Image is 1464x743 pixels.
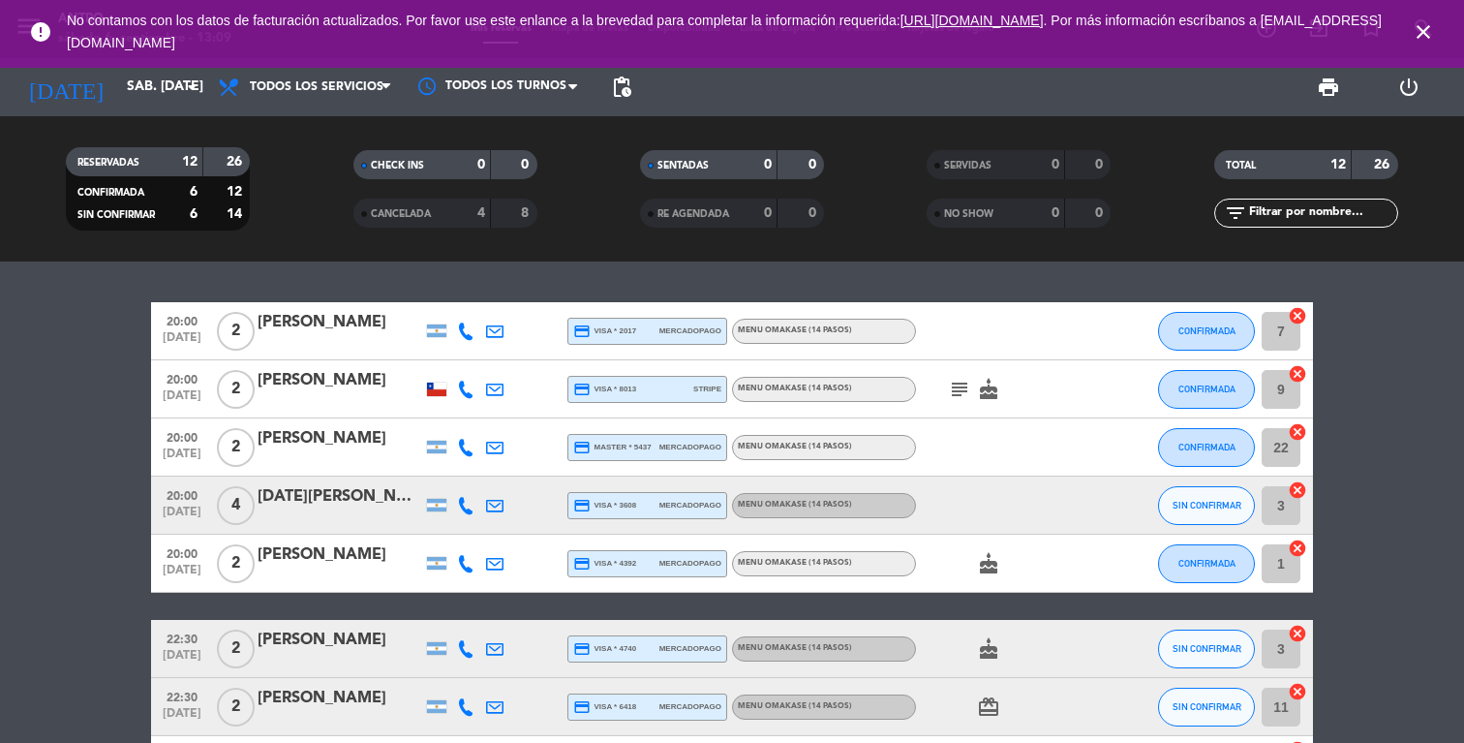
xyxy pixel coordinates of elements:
[158,331,206,354] span: [DATE]
[944,161,991,170] span: SERVIDAS
[158,309,206,331] span: 20:00
[738,702,852,710] span: MENU OMAKASE (14 PASOS)
[693,383,721,395] span: stripe
[1288,422,1307,442] i: cancel
[1178,325,1235,336] span: CONFIRMADA
[77,158,139,168] span: RESERVADAS
[1226,161,1256,170] span: TOTAL
[77,210,155,220] span: SIN CONFIRMAR
[1288,364,1307,384] i: cancel
[1158,630,1255,668] button: SIN CONFIRMAR
[1158,544,1255,583] button: CONFIRMADA
[217,630,255,668] span: 2
[180,76,203,99] i: arrow_drop_down
[477,158,485,171] strong: 0
[190,185,198,199] strong: 6
[158,506,206,528] span: [DATE]
[158,542,206,564] span: 20:00
[158,483,206,506] span: 20:00
[217,544,255,583] span: 2
[738,501,852,509] span: MENU OMAKASE (14 PASOS)
[659,325,721,337] span: mercadopago
[1369,58,1450,116] div: LOG OUT
[371,209,431,219] span: CANCELADA
[158,425,206,448] span: 20:00
[158,707,206,729] span: [DATE]
[1288,480,1307,500] i: cancel
[808,206,820,220] strong: 0
[250,80,383,94] span: Todos los servicios
[1288,306,1307,325] i: cancel
[1288,539,1307,558] i: cancel
[158,627,206,649] span: 22:30
[1095,158,1107,171] strong: 0
[659,700,721,713] span: mercadopago
[764,158,772,171] strong: 0
[659,441,721,453] span: mercadopago
[217,688,255,727] span: 2
[573,323,591,340] i: credit_card
[258,368,422,393] div: [PERSON_NAME]
[659,499,721,511] span: mercadopago
[1247,202,1397,224] input: Filtrar por nombre...
[573,381,591,398] i: credit_card
[371,161,424,170] span: CHECK INS
[227,207,246,221] strong: 14
[900,13,1044,28] a: [URL][DOMAIN_NAME]
[573,497,636,514] span: visa * 3608
[573,698,591,716] i: credit_card
[258,310,422,335] div: [PERSON_NAME]
[944,209,993,219] span: NO SHOW
[1173,701,1241,712] span: SIN CONFIRMAR
[29,20,52,44] i: error
[573,640,636,658] span: visa * 4740
[217,370,255,409] span: 2
[1052,158,1059,171] strong: 0
[158,448,206,470] span: [DATE]
[67,13,1382,50] span: No contamos con los datos de facturación actualizados. Por favor use este enlance a la brevedad p...
[573,323,636,340] span: visa * 2017
[657,209,729,219] span: RE AGENDADA
[1095,206,1107,220] strong: 0
[158,649,206,671] span: [DATE]
[1173,643,1241,654] span: SIN CONFIRMAR
[1374,158,1393,171] strong: 26
[573,439,591,456] i: credit_card
[1224,201,1247,225] i: filter_list
[573,640,591,658] i: credit_card
[15,66,117,108] i: [DATE]
[1158,370,1255,409] button: CONFIRMADA
[610,76,633,99] span: pending_actions
[573,381,636,398] span: visa * 8013
[521,206,533,220] strong: 8
[659,642,721,655] span: mercadopago
[77,188,144,198] span: CONFIRMADA
[182,155,198,169] strong: 12
[977,637,1000,661] i: cake
[521,158,533,171] strong: 0
[258,686,422,711] div: [PERSON_NAME]
[764,206,772,220] strong: 0
[808,158,820,171] strong: 0
[158,685,206,707] span: 22:30
[1173,500,1241,511] span: SIN CONFIRMAR
[1288,624,1307,643] i: cancel
[1412,20,1435,44] i: close
[738,326,852,334] span: MENU OMAKASE (14 PASOS)
[977,552,1000,575] i: cake
[1052,206,1059,220] strong: 0
[977,378,1000,401] i: cake
[190,207,198,221] strong: 6
[1317,76,1340,99] span: print
[67,13,1382,50] a: . Por más información escríbanos a [EMAIL_ADDRESS][DOMAIN_NAME]
[1178,442,1235,452] span: CONFIRMADA
[573,439,652,456] span: master * 5437
[738,385,852,392] span: MENU OMAKASE (14 PASOS)
[573,497,591,514] i: credit_card
[217,312,255,351] span: 2
[573,555,591,573] i: credit_card
[217,486,255,525] span: 4
[573,555,636,573] span: visa * 4392
[158,389,206,412] span: [DATE]
[1288,682,1307,701] i: cancel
